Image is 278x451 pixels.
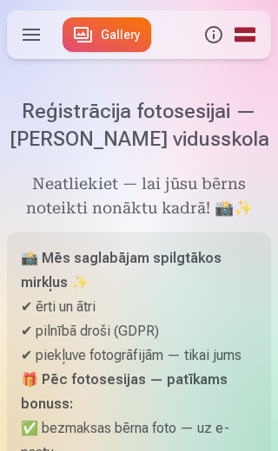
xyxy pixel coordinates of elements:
[21,250,222,291] strong: 📸 Mēs saglabājam spilgtākos mirkļus ✨
[63,17,151,52] a: Gallery
[21,343,257,368] p: ✔ piekļuve fotogrāfijām — tikai jums
[21,295,257,319] p: ✔ ērti un ātri
[229,10,261,59] a: Global
[21,319,257,343] p: ✔ pilnībā droši (GDPR)
[21,371,228,412] strong: 🎁 Pēc fotosesijas — patīkams bonuss:
[7,173,271,222] h5: Neatliekiet — lai jūsu bērns noteikti nonāktu kadrā! 📸✨
[198,10,229,59] button: Info
[7,97,271,153] h1: Reģistrācija fotosesijai — [PERSON_NAME] vidusskola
